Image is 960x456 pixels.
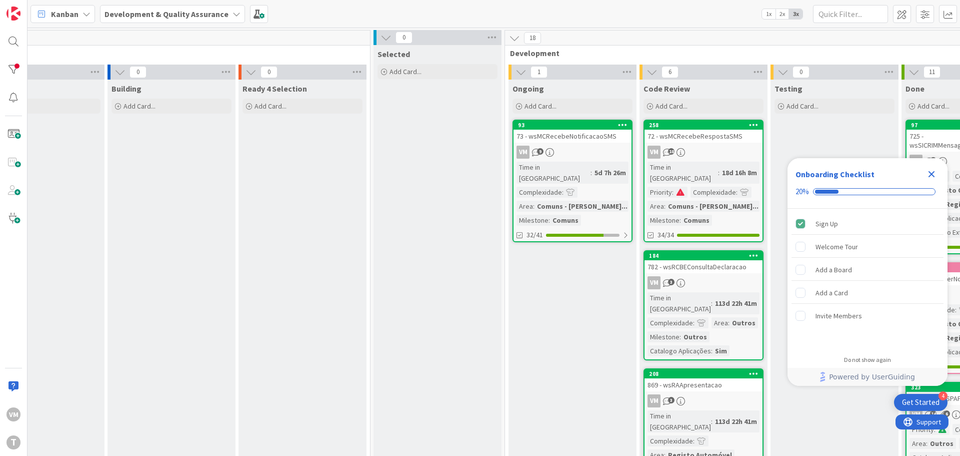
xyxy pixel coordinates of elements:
span: : [562,187,563,198]
div: 184 [644,251,762,260]
div: Open Get Started checklist, remaining modules: 4 [894,394,947,411]
a: Powered by UserGuiding [792,368,942,386]
div: T [6,435,20,449]
div: 18d 16h 8m [719,167,759,178]
div: Comuns [550,215,581,226]
span: 6 [943,410,950,417]
span: 3x [789,9,802,19]
div: Add a Card [815,287,848,299]
img: Visit kanbanzone.com [6,7,20,21]
span: : [728,317,729,328]
div: Complexidade [516,187,562,198]
div: Milestone [647,215,679,226]
span: 34/34 [657,230,674,240]
div: VM [644,146,762,159]
span: Add Card... [917,102,949,111]
div: 73 - wsMCRecebeNotificacaoSMS [513,130,631,143]
div: Checklist items [787,209,947,349]
div: 20% [795,187,809,196]
span: : [590,167,592,178]
div: Time in [GEOGRAPHIC_DATA] [516,162,590,184]
span: 1x [762,9,775,19]
span: Building [111,84,141,94]
div: Outros [729,317,758,328]
span: 3 [668,397,674,403]
div: 782 - wsRCBEConsultaDeclaracao [644,260,762,273]
span: 18 [668,148,674,155]
div: Time in [GEOGRAPHIC_DATA] [647,292,711,314]
div: Add a Board [815,264,852,276]
span: : [533,201,534,212]
div: Sim [712,345,729,356]
div: 72 - wsMCRecebeRespostaSMS [644,130,762,143]
span: Testing [774,84,802,94]
div: Priority [909,424,934,435]
div: 208 [644,369,762,378]
div: 258 [649,122,762,129]
div: Checklist Container [787,158,947,386]
span: 0 [792,66,809,78]
div: Milestone [516,215,548,226]
div: 208 [649,370,762,377]
div: Checklist progress: 20% [795,187,939,196]
div: Close Checklist [923,166,939,182]
div: Time in [GEOGRAPHIC_DATA] [647,162,718,184]
span: 0 [395,32,412,44]
div: Milestone [647,331,679,342]
div: 184782 - wsRCBEConsultaDeclaracao [644,251,762,273]
div: Comuns - [PERSON_NAME]... [665,201,761,212]
span: 0 [260,66,277,78]
span: Support [21,2,45,14]
span: Ready 4 Selection [242,84,307,94]
span: 11 [923,66,940,78]
span: : [664,201,665,212]
div: Do not show again [844,356,891,364]
div: Sign Up [815,218,838,230]
div: 93 [518,122,631,129]
div: VM [644,394,762,407]
span: 1 [530,66,547,78]
div: Welcome Tour [815,241,858,253]
div: 9373 - wsMCRecebeNotificacaoSMS [513,121,631,143]
input: Quick Filter... [813,5,888,23]
span: Add Card... [389,67,421,76]
span: Selected [377,49,410,59]
div: Complexidade [647,317,693,328]
b: Development & Quality Assurance [104,9,228,19]
span: 6 [661,66,678,78]
div: Invite Members is incomplete. [791,305,943,327]
span: Ongoing [512,84,544,94]
span: : [711,416,712,427]
span: : [672,187,673,198]
span: 9 [537,148,543,155]
span: : [736,187,737,198]
span: 2x [775,9,789,19]
span: Add Card... [123,102,155,111]
span: : [955,304,956,315]
span: : [934,424,935,435]
span: : [711,298,712,309]
div: Outros [927,438,956,449]
div: Area [647,201,664,212]
span: Done [905,84,924,94]
div: VM [647,146,660,159]
div: Area [909,438,926,449]
div: Complexidade [690,187,736,198]
span: : [679,331,681,342]
span: : [711,345,712,356]
div: 25872 - wsMCRecebeRespostaSMS [644,121,762,143]
div: Time in [GEOGRAPHIC_DATA] [647,410,711,432]
div: VM [647,394,660,407]
span: Add Card... [524,102,556,111]
span: Kanban [51,8,78,20]
div: 113d 22h 41m [712,416,759,427]
div: VM [644,276,762,289]
div: VM [647,276,660,289]
span: Powered by UserGuiding [829,371,915,383]
div: 258 [644,121,762,130]
div: Add a Card is incomplete. [791,282,943,304]
div: Area [711,317,728,328]
div: Invite Members [815,310,862,322]
div: Get Started [902,397,939,407]
span: Code Review [643,84,690,94]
